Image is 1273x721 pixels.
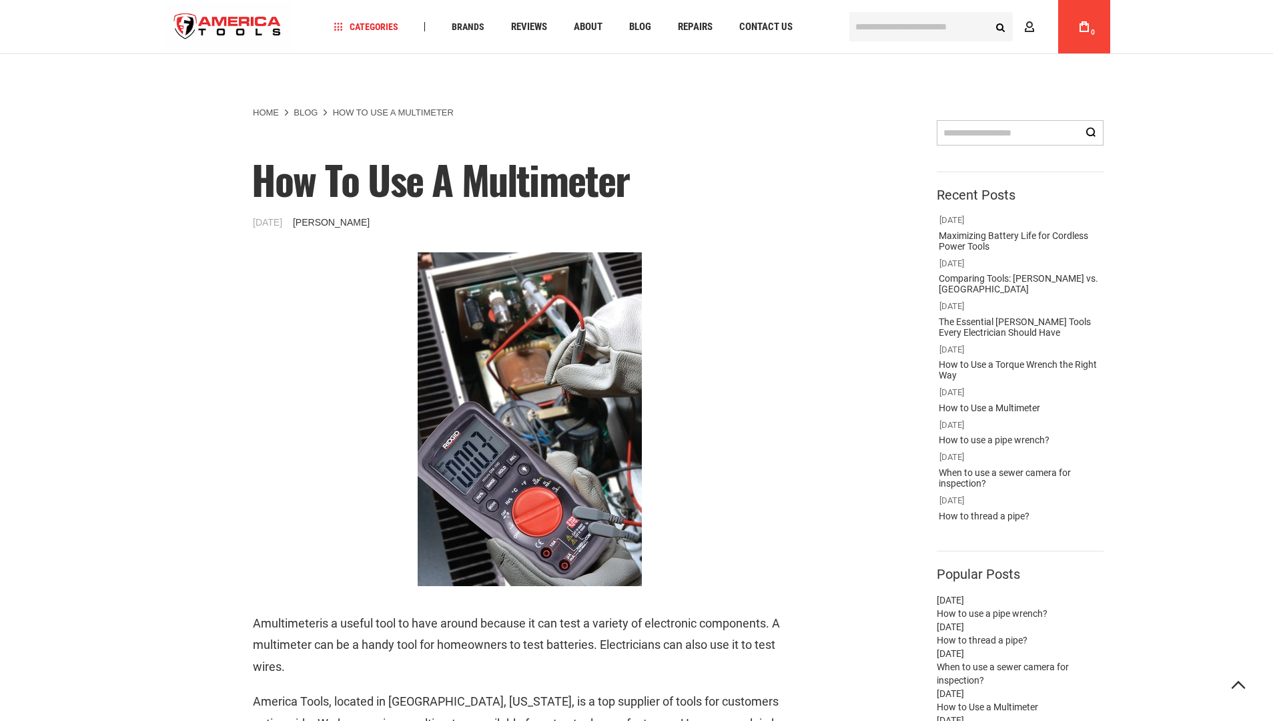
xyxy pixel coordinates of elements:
[939,258,964,268] span: [DATE]
[937,648,964,659] span: [DATE]
[937,566,1020,582] strong: Popular Posts
[933,227,1107,255] a: Maximizing Battery Life for Cordless Power Tools
[939,344,964,354] span: [DATE]
[937,622,964,632] span: [DATE]
[1091,29,1095,36] span: 0
[939,452,964,462] span: [DATE]
[568,18,608,36] a: About
[446,18,490,36] a: Brands
[933,313,1107,341] a: The Essential [PERSON_NAME] Tools Every Electrician Should Have
[163,2,292,52] a: store logo
[937,608,1047,619] a: How to use a pipe wrench?
[937,702,1038,712] a: How to Use a Multimeter
[253,613,807,678] p: A is a useful tool to have around because it can test a variety of electronic components. A multi...
[739,22,793,32] span: Contact Us
[937,688,964,699] span: [DATE]
[623,18,657,36] a: Blog
[252,149,630,208] span: How to Use a Multimeter
[452,22,484,31] span: Brands
[939,387,964,397] span: [DATE]
[290,216,372,229] a: [PERSON_NAME]
[937,635,1027,646] a: How to thread a pipe?
[163,2,292,52] img: America Tools
[933,270,1107,298] a: Comparing Tools: [PERSON_NAME] vs. [GEOGRAPHIC_DATA]
[334,22,398,31] span: Categories
[418,252,642,586] img: How to Use a Multimeter
[678,22,713,32] span: Repairs
[939,495,964,505] span: [DATE]
[672,18,719,36] a: Repairs
[939,215,964,225] span: [DATE]
[328,18,404,36] a: Categories
[939,420,964,430] span: [DATE]
[261,616,320,630] a: multimeter
[937,187,1015,203] strong: Recent Posts
[937,662,1069,686] a: When to use a sewer camera for inspection?
[253,107,279,119] a: Home
[333,107,454,117] strong: How to Use a Multimeter
[574,22,602,32] span: About
[933,507,1035,525] a: How to thread a pipe?
[294,107,318,119] a: Blog
[505,18,553,36] a: Reviews
[511,22,547,32] span: Reviews
[933,464,1107,492] a: When to use a sewer camera for inspection?
[987,14,1013,39] button: Search
[733,18,799,36] a: Contact Us
[629,22,651,32] span: Blog
[933,431,1055,449] a: How to use a pipe wrench?
[939,301,964,311] span: [DATE]
[933,399,1045,417] a: How to Use a Multimeter
[937,595,964,606] span: [DATE]
[253,216,282,229] span: [DATE]
[933,356,1107,384] a: How to Use a Torque Wrench the Right Way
